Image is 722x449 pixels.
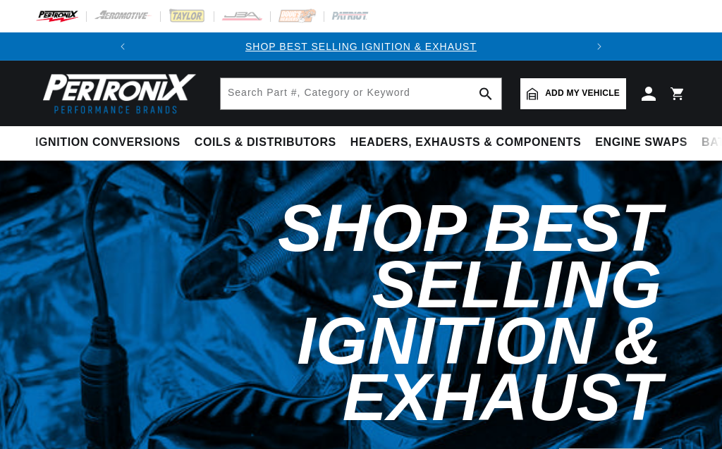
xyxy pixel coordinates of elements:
[137,39,585,54] div: Announcement
[35,135,180,150] span: Ignition Conversions
[221,78,501,109] input: Search Part #, Category or Keyword
[188,126,343,159] summary: Coils & Distributors
[588,126,695,159] summary: Engine Swaps
[137,39,585,54] div: 1 of 2
[59,200,662,426] h2: Shop Best Selling Ignition & Exhaust
[545,87,620,100] span: Add my vehicle
[245,41,477,52] a: SHOP BEST SELLING IGNITION & EXHAUST
[35,69,197,118] img: Pertronix
[470,78,501,109] button: search button
[595,135,687,150] span: Engine Swaps
[520,78,626,109] a: Add my vehicle
[109,32,137,61] button: Translation missing: en.sections.announcements.previous_announcement
[195,135,336,150] span: Coils & Distributors
[585,32,613,61] button: Translation missing: en.sections.announcements.next_announcement
[343,126,588,159] summary: Headers, Exhausts & Components
[350,135,581,150] span: Headers, Exhausts & Components
[35,126,188,159] summary: Ignition Conversions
